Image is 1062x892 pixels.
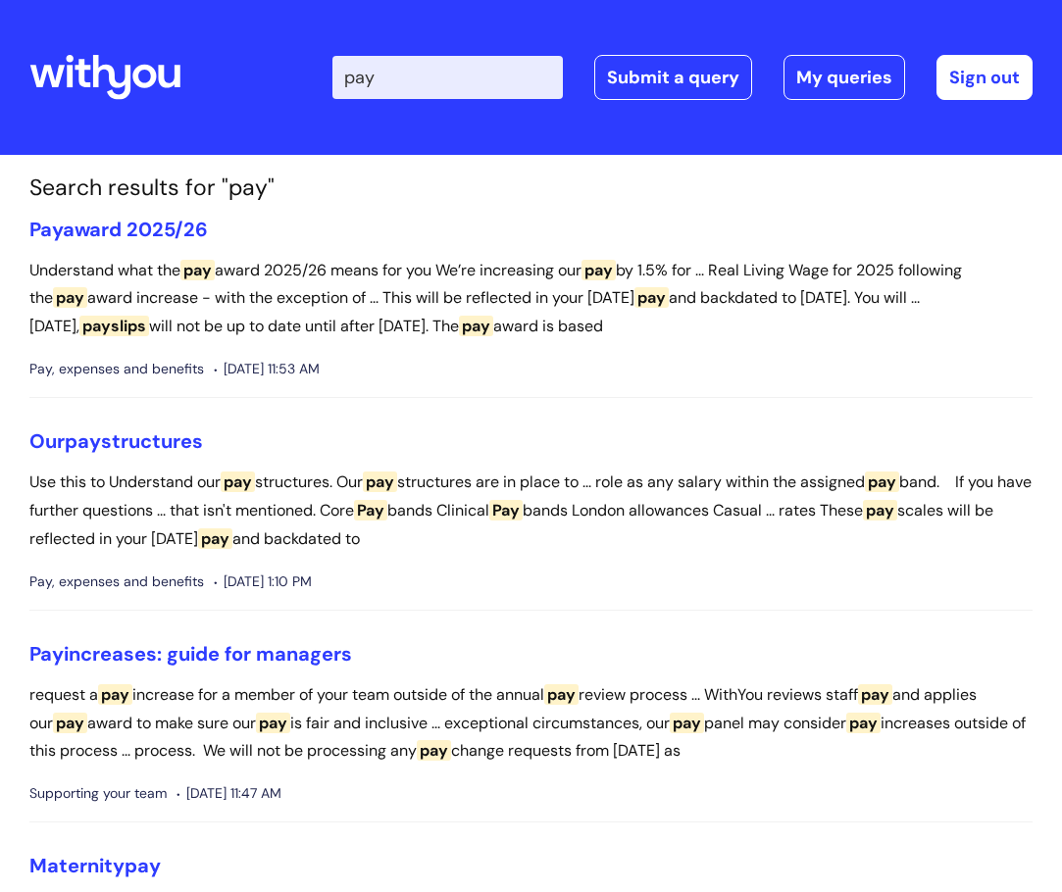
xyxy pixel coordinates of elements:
[98,684,132,705] span: pay
[863,500,897,520] span: pay
[670,713,704,733] span: pay
[858,684,892,705] span: pay
[125,853,161,878] span: pay
[544,684,579,705] span: pay
[332,56,563,99] input: Search
[29,357,204,381] span: Pay, expenses and benefits
[65,428,101,454] span: pay
[363,471,397,492] span: pay
[29,781,167,806] span: Supporting your team
[29,641,352,667] a: Payincreases: guide for managers
[865,471,899,492] span: pay
[214,357,320,381] span: [DATE] 11:53 AM
[29,681,1033,766] p: request a increase for a member of your team outside of the annual review process ... WithYou rev...
[214,570,312,594] span: [DATE] 1:10 PM
[79,316,149,336] span: payslips
[198,528,232,549] span: pay
[784,55,905,100] a: My queries
[594,55,752,100] a: Submit a query
[417,740,451,761] span: pay
[846,713,881,733] span: pay
[29,641,64,667] span: Pay
[221,471,255,492] span: pay
[29,428,203,454] a: Ourpaystructures
[354,500,387,520] span: Pay
[634,287,669,308] span: pay
[29,217,208,242] a: Payaward 2025/26
[582,260,616,280] span: pay
[459,316,493,336] span: pay
[489,500,523,520] span: Pay
[29,853,161,878] a: Maternitypay
[177,781,281,806] span: [DATE] 11:47 AM
[53,713,87,733] span: pay
[936,55,1033,100] a: Sign out
[332,55,1033,100] div: | -
[29,469,1033,553] p: Use this to Understand our structures. Our structures are in place to ... role as any salary with...
[53,287,87,308] span: pay
[29,174,1033,202] h1: Search results for "pay"
[29,257,1033,341] p: Understand what the award 2025/26 means for you We’re increasing our by 1.5% for ... Real Living ...
[29,217,63,242] span: Pay
[180,260,215,280] span: pay
[256,713,290,733] span: pay
[29,570,204,594] span: Pay, expenses and benefits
